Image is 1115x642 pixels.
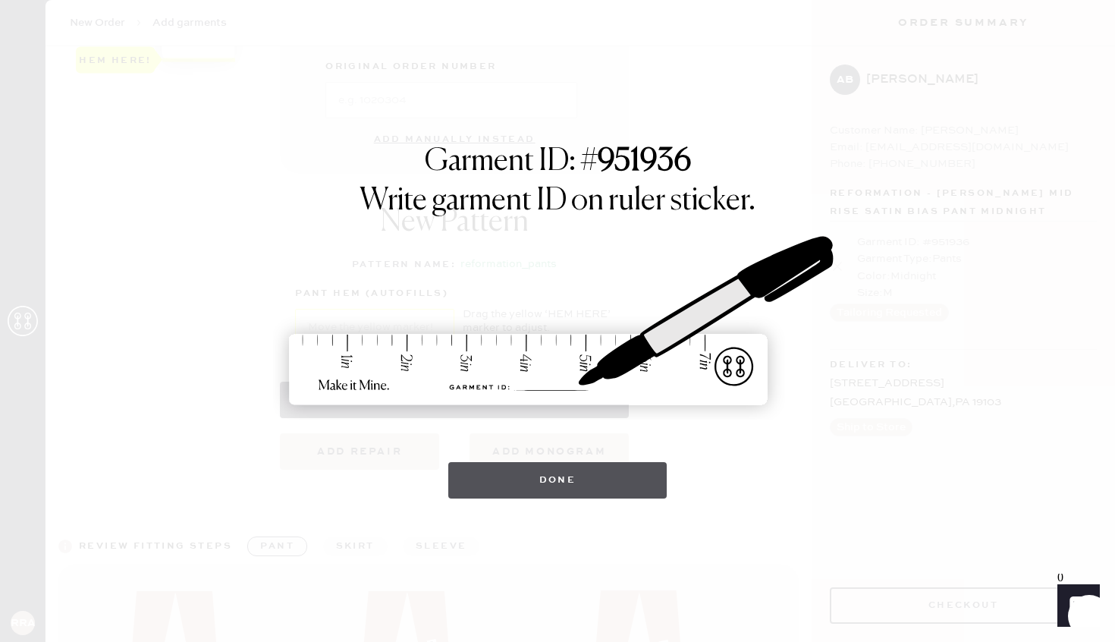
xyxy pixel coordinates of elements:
button: Done [448,462,667,499]
img: ruler-sticker-sharpie.svg [273,197,842,447]
h1: Write garment ID on ruler sticker. [360,183,755,219]
h1: Garment ID: # [425,143,691,183]
strong: 951936 [598,146,691,177]
iframe: Front Chat [1043,574,1108,639]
